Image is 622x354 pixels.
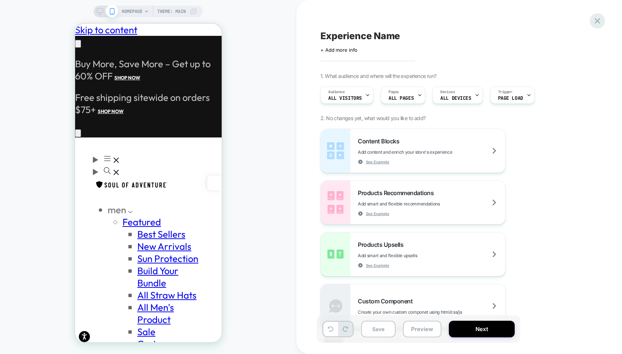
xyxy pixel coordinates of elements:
[358,149,489,155] span: Add content and enrich your store's experience
[320,73,436,79] span: 1. What audience and where will the experience run?
[358,201,477,207] span: Add smart and flexible recommendations
[498,96,523,101] span: Page Load
[39,51,65,57] a: shop now
[366,159,389,164] span: See Example
[18,130,44,142] summary: Menu
[358,253,454,258] span: Add smart and flexible upsells
[62,278,99,302] a: All Men's Product
[62,314,100,338] a: Custom Products
[389,96,414,101] span: ALL PAGES
[389,89,399,95] span: Pages
[358,241,407,248] span: Products Upsells
[440,89,455,95] span: Devices
[122,6,142,17] span: HOMEPAGE
[449,321,515,337] button: Next
[358,309,499,315] span: Create your own custom componet using html/css/js
[440,96,471,101] span: ALL DEVICES
[328,89,345,95] span: Audience
[328,96,362,101] span: All Visitors
[358,297,416,305] span: Custom Component
[47,192,86,204] a: Featured
[62,217,116,229] a: New Arrivals
[62,204,110,217] a: Best Sellers
[361,321,396,337] button: Save
[18,142,129,154] summary: Search
[18,154,95,168] img: Soul of Adventure
[358,137,403,145] span: Content Blocks
[62,229,123,241] a: Sun Protection
[320,30,400,41] span: Experience Name
[132,152,148,167] iframe: Marker.io feedback button
[62,241,103,265] a: Build Your Bundle
[403,321,441,337] button: Preview
[366,263,389,268] span: See Example
[320,47,357,53] span: + Add more info
[33,180,129,192] div: men
[18,154,129,170] a: Soul of Adventure
[157,6,186,17] span: Theme: MAIN
[498,89,512,95] span: Trigger
[62,302,80,314] a: Sale
[320,115,426,121] span: 2. No changes yet, what would you like to add?
[23,85,48,91] a: shop now
[62,265,121,278] a: All Straw Hats
[366,211,389,216] span: See Example
[358,189,437,197] span: Products Recommendations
